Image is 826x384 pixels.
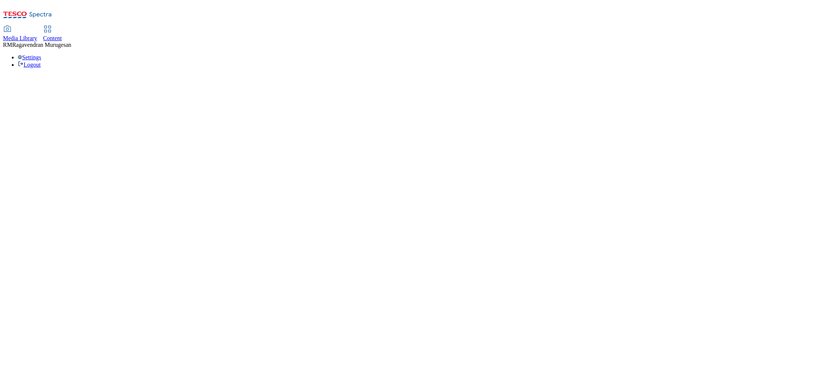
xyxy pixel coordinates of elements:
a: Logout [18,62,41,68]
a: Media Library [3,26,37,42]
a: Content [43,26,62,42]
a: Settings [18,54,41,60]
span: RM [3,42,12,48]
span: Ragavendran Murugesan [12,42,71,48]
span: Content [43,35,62,41]
span: Media Library [3,35,37,41]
